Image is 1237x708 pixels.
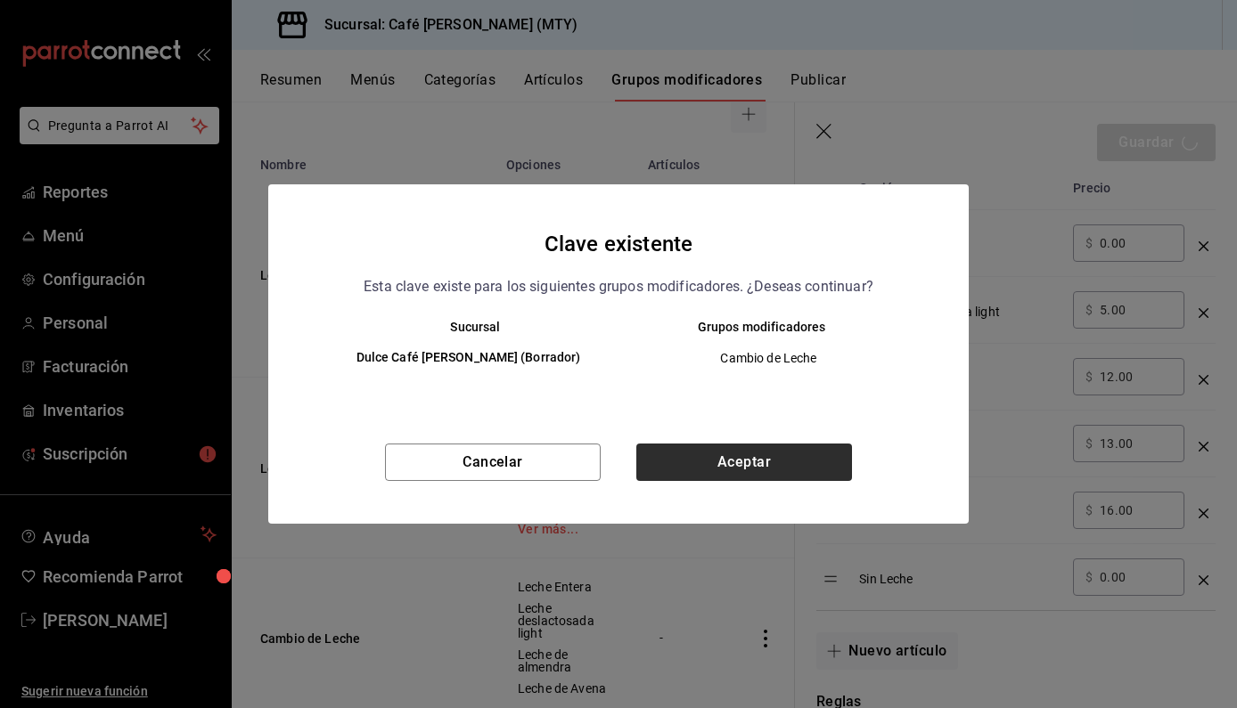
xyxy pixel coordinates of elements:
span: Cambio de Leche [634,349,904,367]
button: Cancelar [385,444,601,481]
button: Aceptar [636,444,852,481]
h4: Clave existente [545,227,692,261]
th: Grupos modificadores [618,320,933,334]
h6: Dulce Café [PERSON_NAME] (Borrador) [332,348,604,368]
th: Sucursal [304,320,618,334]
p: Esta clave existe para los siguientes grupos modificadores. ¿Deseas continuar? [364,275,873,298]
